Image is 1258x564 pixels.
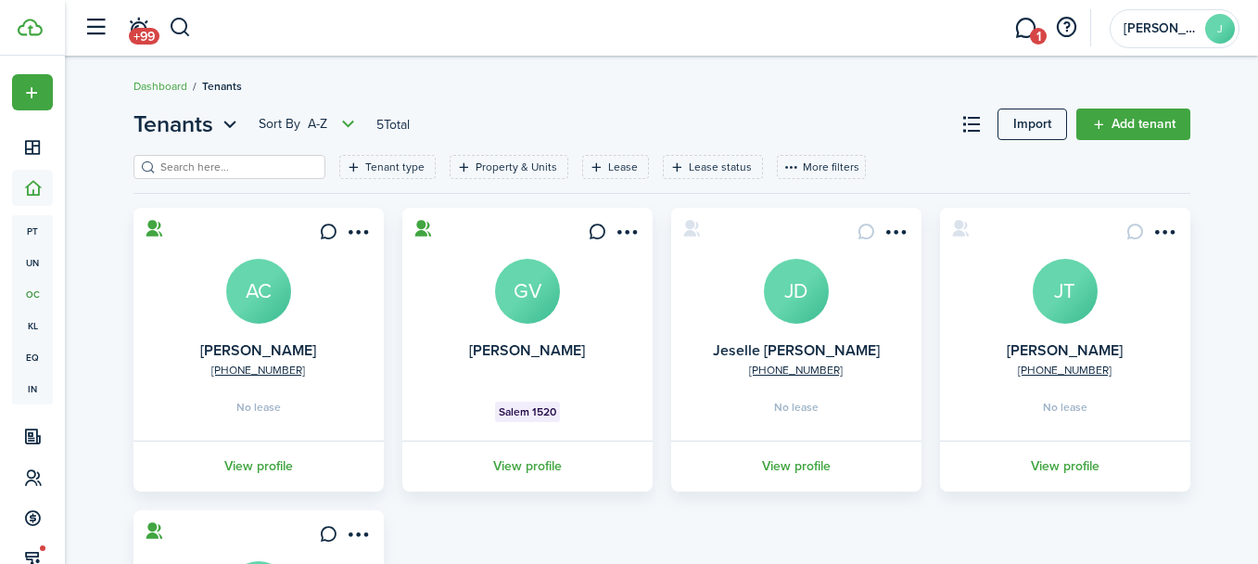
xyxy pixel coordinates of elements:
a: [PHONE_NUMBER] [211,362,305,378]
button: Open menu [343,525,373,550]
filter-tag: Open filter [663,155,763,179]
span: A-Z [308,115,327,134]
button: Open sidebar [78,10,113,45]
span: No lease [774,402,819,413]
filter-tag-label: Lease [608,159,638,175]
a: Jeselle [PERSON_NAME] [713,340,880,361]
button: Sort byA-Z [259,113,360,135]
input: Search here... [156,159,319,176]
span: Sort by [259,115,308,134]
a: kl [12,310,53,341]
filter-tag: Open filter [582,155,649,179]
a: [PERSON_NAME] [469,340,585,361]
a: View profile [131,441,387,492]
button: Open menu [259,113,360,135]
button: Open menu [343,223,373,248]
a: JT [1033,259,1098,324]
a: [PERSON_NAME] [1007,340,1123,361]
a: Messaging [1008,5,1043,52]
img: TenantCloud [18,19,43,36]
span: Salem 1520 [499,404,556,420]
a: AC [226,259,291,324]
button: Open menu [12,74,53,110]
a: Add tenant [1076,109,1190,140]
button: Open resource center [1050,12,1082,44]
a: View profile [668,441,924,492]
a: [PERSON_NAME] [200,340,316,361]
span: No lease [1043,402,1087,413]
button: Tenants [133,108,242,141]
span: 1 [1030,28,1047,45]
a: Dashboard [133,78,187,95]
header-page-total: 5 Total [376,115,410,135]
span: No lease [236,402,281,413]
a: GV [495,259,560,324]
span: +99 [129,28,159,45]
button: Search [169,12,192,44]
button: Open menu [133,108,242,141]
a: eq [12,341,53,373]
a: View profile [400,441,655,492]
filter-tag-label: Tenant type [365,159,425,175]
button: Open menu [1150,223,1179,248]
a: View profile [937,441,1193,492]
button: Open menu [612,223,642,248]
span: Jon [1124,22,1198,35]
filter-tag-label: Lease status [689,159,752,175]
a: pt [12,215,53,247]
span: Tenants [133,108,213,141]
a: Import [998,109,1067,140]
avatar-text: J [1205,14,1235,44]
button: Open menu [881,223,910,248]
a: [PHONE_NUMBER] [749,362,843,378]
a: Notifications [121,5,156,52]
span: Tenants [202,78,242,95]
filter-tag: Open filter [339,155,436,179]
a: [PHONE_NUMBER] [1018,362,1112,378]
button: More filters [777,155,866,179]
a: in [12,373,53,404]
a: oc [12,278,53,310]
a: un [12,247,53,278]
filter-tag: Open filter [450,155,568,179]
filter-tag-label: Property & Units [476,159,557,175]
a: JD [764,259,829,324]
